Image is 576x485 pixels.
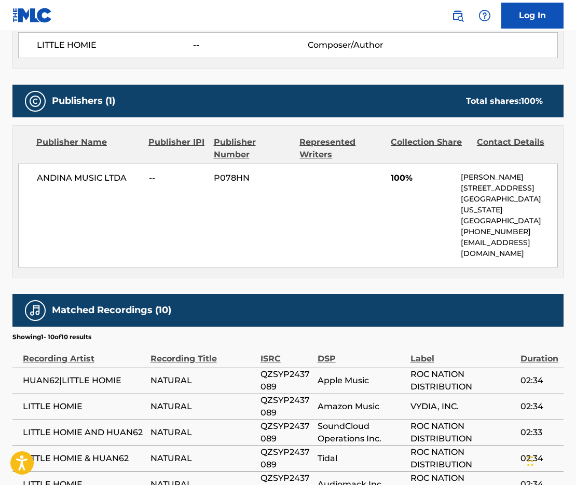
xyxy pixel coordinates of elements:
[410,446,515,471] span: ROC NATION DISTRIBUTION
[299,136,383,161] div: Represented Writers
[391,136,469,161] div: Collection Share
[410,400,515,413] span: VYDIA, INC.
[29,304,42,317] img: Matched Recordings
[524,435,576,485] iframe: Chat Widget
[477,136,555,161] div: Contact Details
[23,426,145,439] span: LITTLE HOMIE AND HUAN62
[466,95,543,107] div: Total shares:
[520,374,558,387] span: 02:34
[521,96,543,106] span: 100 %
[37,172,141,184] span: ANDINA MUSIC LTDA
[260,394,312,419] span: QZSYP2437089
[260,368,312,393] span: QZSYP2437089
[193,39,308,51] span: --
[478,9,491,22] img: help
[150,400,255,413] span: NATURAL
[260,342,312,365] div: ISRC
[29,95,42,107] img: Publishers
[23,342,145,365] div: Recording Artist
[318,452,405,465] span: Tidal
[12,8,52,23] img: MLC Logo
[150,452,255,465] span: NATURAL
[461,226,557,237] p: [PHONE_NUMBER]
[391,172,453,184] span: 100%
[23,452,145,465] span: LITTLE HOMIE & HUAN62
[52,95,115,107] h5: Publishers (1)
[451,9,464,22] img: search
[474,5,495,26] div: Help
[501,3,564,29] a: Log In
[520,342,558,365] div: Duration
[12,332,91,342] p: Showing 1 - 10 of 10 results
[410,420,515,445] span: ROC NATION DISTRIBUTION
[527,446,533,477] div: Drag
[36,136,141,161] div: Publisher Name
[23,374,145,387] span: HUAN62|LITTLE HOMIE
[461,172,557,183] p: [PERSON_NAME]
[461,183,557,194] p: [STREET_ADDRESS]
[318,374,405,387] span: Apple Music
[150,374,255,387] span: NATURAL
[410,342,515,365] div: Label
[149,172,206,184] span: --
[520,452,558,465] span: 02:34
[52,304,171,316] h5: Matched Recordings (10)
[260,446,312,471] span: QZSYP2437089
[214,172,292,184] span: P078HN
[260,420,312,445] span: QZSYP2437089
[520,400,558,413] span: 02:34
[318,420,405,445] span: SoundCloud Operations Inc.
[148,136,206,161] div: Publisher IPI
[150,342,255,365] div: Recording Title
[318,400,405,413] span: Amazon Music
[150,426,255,439] span: NATURAL
[447,5,468,26] a: Public Search
[410,368,515,393] span: ROC NATION DISTRIBUTION
[308,39,412,51] span: Composer/Author
[520,426,558,439] span: 02:33
[214,136,292,161] div: Publisher Number
[461,194,557,215] p: [GEOGRAPHIC_DATA][US_STATE]
[23,400,145,413] span: LITTLE HOMIE
[318,342,405,365] div: DSP
[461,215,557,226] p: [GEOGRAPHIC_DATA]
[37,39,193,51] span: LITTLE HOMIE
[461,237,557,259] p: [EMAIL_ADDRESS][DOMAIN_NAME]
